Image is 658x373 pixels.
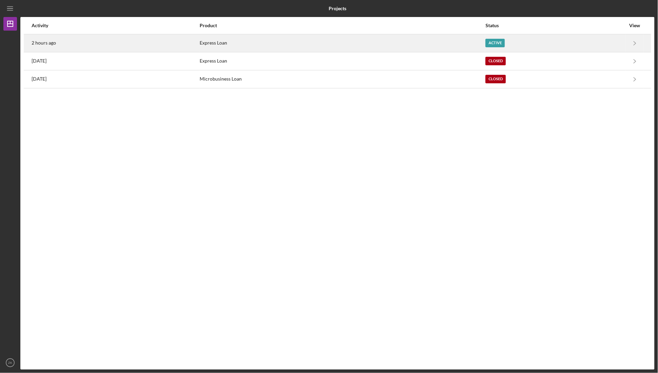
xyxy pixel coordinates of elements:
[486,39,505,47] div: Active
[486,23,626,28] div: Status
[32,76,47,82] time: 2025-09-12 19:00
[329,6,346,11] b: Projects
[200,71,485,88] div: Microbusiness Loan
[8,361,13,365] text: ZK
[3,356,17,370] button: ZK
[200,53,485,70] div: Express Loan
[200,23,485,28] div: Product
[486,75,506,83] div: Closed
[486,57,506,65] div: Closed
[626,23,643,28] div: View
[32,23,199,28] div: Activity
[32,40,56,46] time: 2025-10-07 17:18
[200,35,485,52] div: Express Loan
[32,58,47,64] time: 2025-09-24 21:23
